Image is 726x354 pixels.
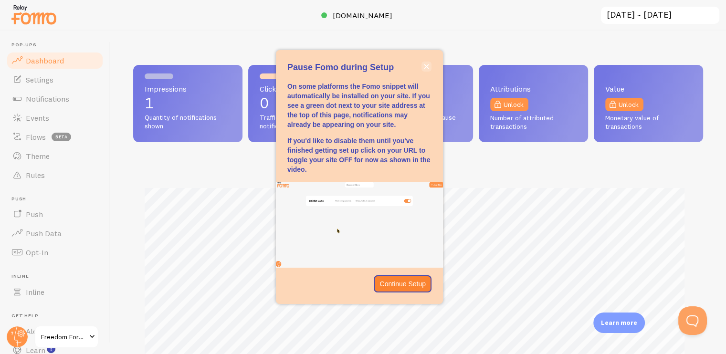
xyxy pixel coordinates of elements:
span: Pop-ups [11,42,104,48]
a: Alerts [6,322,104,341]
p: If you'd like to disable them until you've finished getting set up click on your URL to toggle yo... [287,136,431,174]
span: Settings [26,75,53,84]
a: Inline [6,282,104,302]
a: Settings [6,70,104,89]
button: close, [421,62,431,72]
span: Push [26,209,43,219]
p: Pause Fomo during Setup [287,62,431,74]
span: Notifications [26,94,69,104]
img: fomo-relay-logo-orange.svg [10,2,58,27]
span: Get Help [11,313,104,319]
a: Opt-In [6,243,104,262]
span: Clicks [260,85,346,93]
a: Rules [6,166,104,185]
a: Flows beta [6,127,104,146]
span: Dashboard [26,56,64,65]
span: Inline [11,273,104,280]
span: Attributions [490,85,577,93]
span: Impressions [145,85,231,93]
p: On some platforms the Fomo snippet will automatically be installed on your site. If you see a gre... [287,82,431,129]
span: Push Data [26,229,62,238]
span: Number of attributed transactions [490,114,577,131]
a: Notifications [6,89,104,108]
span: Value [605,85,692,93]
span: Traffic from clicks on notifications [260,114,346,130]
span: Rules [26,170,45,180]
button: Continue Setup [374,275,431,292]
span: Events [26,113,49,123]
span: beta [52,133,71,141]
a: Unlock [605,98,643,111]
p: 1 [145,95,231,111]
div: Pause Fomo during Setup [276,50,443,304]
span: Quantity of notifications shown [145,114,231,130]
a: Freedom Formula [34,325,99,348]
p: Learn more [601,318,637,327]
span: Monetary value of transactions [605,114,692,131]
p: 0 [260,95,346,111]
a: Push Data [6,224,104,243]
a: Dashboard [6,51,104,70]
a: Theme [6,146,104,166]
span: Freedom Formula [41,331,86,343]
span: Flows [26,132,46,142]
span: Theme [26,151,50,161]
p: Continue Setup [379,279,426,289]
iframe: Help Scout Beacon - Open [678,306,707,335]
span: Push [11,196,104,202]
svg: <p>Watch New Feature Tutorials!</p> [47,344,55,353]
a: Events [6,108,104,127]
span: Opt-In [26,248,48,257]
span: Inline [26,287,44,297]
a: Unlock [490,98,528,111]
div: Learn more [593,312,645,333]
a: Push [6,205,104,224]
